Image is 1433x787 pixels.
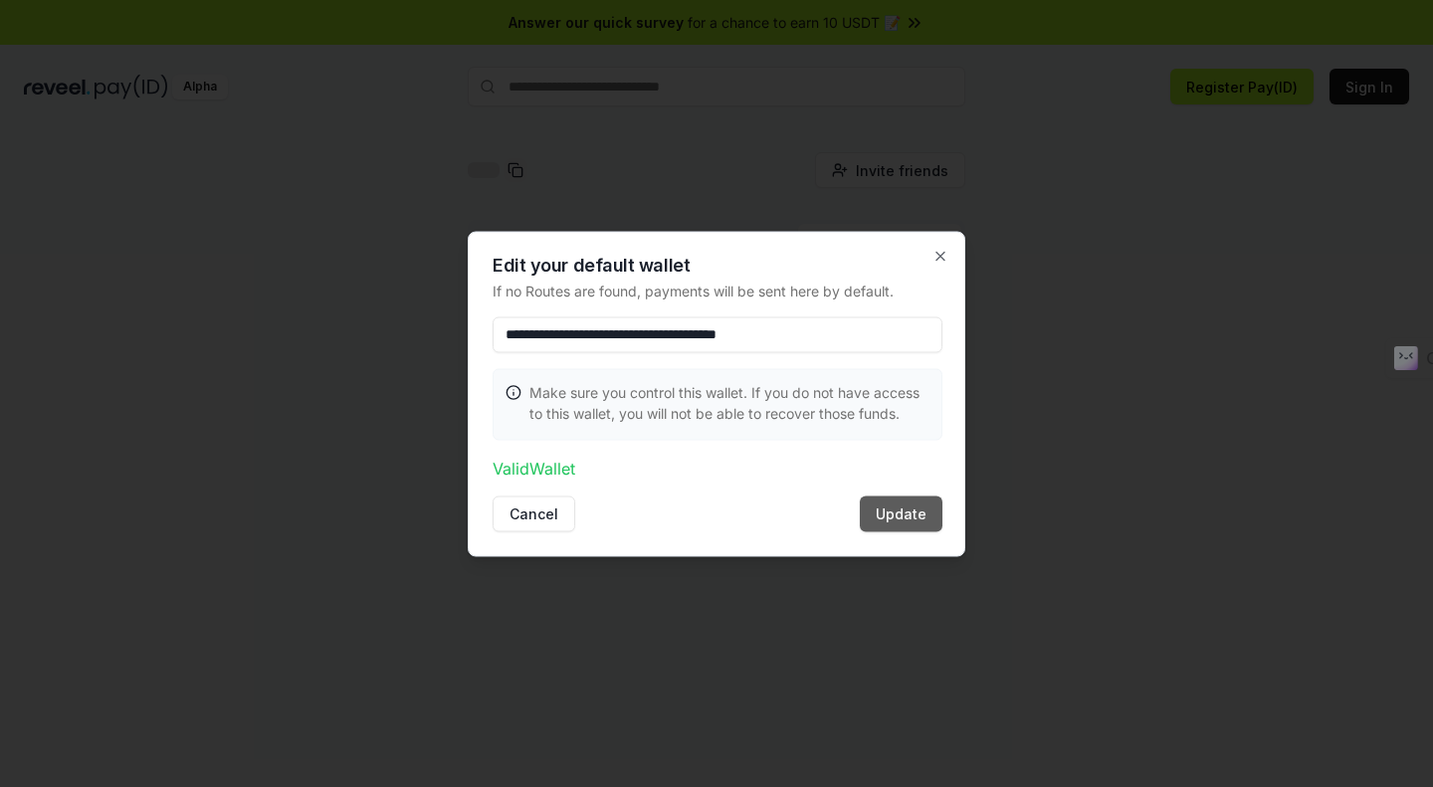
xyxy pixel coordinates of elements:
[493,280,942,300] p: If no Routes are found, payments will be sent here by default.
[493,495,575,531] button: Cancel
[493,456,942,480] p: Valid Wallet
[529,381,929,423] p: Make sure you control this wallet. If you do not have access to this wallet, you will not be able...
[860,495,942,531] button: Update
[493,256,942,274] h2: Edit your default wallet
